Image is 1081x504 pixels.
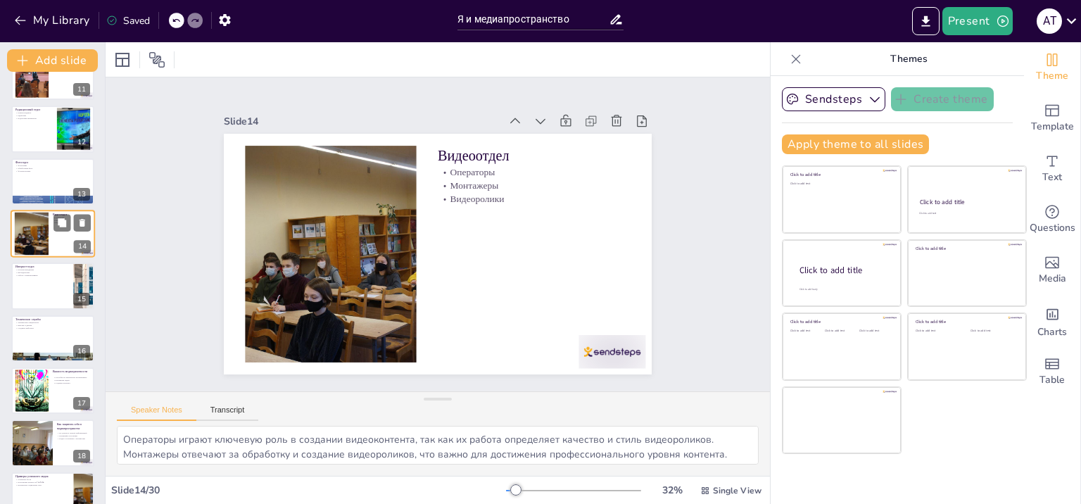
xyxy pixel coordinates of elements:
[53,377,90,379] p: Способность критически воспринимать
[196,405,259,421] button: Transcript
[971,329,1015,333] div: Click to add text
[1024,144,1080,194] div: Add text boxes
[15,164,90,167] p: Фотографы
[920,198,1013,206] div: Click to add title
[15,167,90,170] p: Обработчики фото
[117,405,196,421] button: Speaker Notes
[53,379,90,382] p: Понимание медиа
[53,382,90,384] p: Создание контента
[53,214,70,231] button: Duplicate Slide
[73,188,90,201] div: 13
[73,345,90,358] div: 16
[11,315,94,362] div: 16
[106,14,150,27] div: Saved
[15,112,53,115] p: Корреспонденты
[782,134,929,154] button: Apply theme to all slides
[364,334,640,377] div: Slide 14
[242,244,435,277] p: Видеоролики
[15,117,53,120] p: Подготовка материалов
[790,329,822,333] div: Click to add text
[53,222,91,225] p: Видеоролики
[1037,7,1062,35] button: А Т
[15,269,70,272] p: Контент-менеджеры
[916,319,1016,325] div: Click to add title
[15,115,53,118] p: Редакторы
[148,51,165,68] span: Position
[73,136,90,149] div: 12
[11,420,94,466] div: 18
[912,7,940,35] button: Export to PowerPoint
[15,272,70,275] p: Веб-редакторы
[713,485,761,496] span: Single View
[57,436,90,439] p: Будьте осторожны с контактами
[942,7,1013,35] button: Present
[15,478,70,481] p: Успешные блоги
[1024,245,1080,296] div: Add images, graphics, shapes or video
[1037,8,1062,34] div: А Т
[1042,170,1062,185] span: Text
[1036,68,1068,84] span: Theme
[1039,372,1065,388] span: Table
[111,484,506,497] div: Slide 14 / 30
[15,481,70,484] p: Популярные каналы на YouTube
[15,160,90,165] p: Фотоотдел
[73,83,90,96] div: 11
[916,329,960,333] div: Click to add text
[15,324,90,327] p: Верстка и дизайн
[825,329,856,333] div: Click to add text
[807,42,1010,76] p: Themes
[799,264,890,276] div: Click to add title
[1024,296,1080,346] div: Add charts and graphs
[239,270,432,303] p: Операторы
[15,327,90,329] p: Создание шаблонов
[919,212,1013,215] div: Click to add text
[57,431,90,434] p: Не делитесь личной информацией
[237,283,431,323] p: Видеоотдел
[1037,325,1067,340] span: Charts
[15,321,90,324] p: Технические специалисты
[241,256,434,289] p: Монтажеры
[11,263,94,309] div: 15
[74,214,91,231] button: Delete Slide
[15,484,70,486] p: Интересные социальные сети
[53,216,91,219] p: Операторы
[1024,194,1080,245] div: Get real-time input from your audience
[73,397,90,410] div: 17
[15,474,70,479] p: Примеры успешного медиа
[859,329,891,333] div: Click to add text
[73,450,90,462] div: 18
[11,210,95,258] div: 14
[1030,220,1075,236] span: Questions
[1024,346,1080,397] div: Add a table
[15,108,53,112] p: Редакционный отдел
[11,106,94,152] div: 12
[15,170,90,172] p: Фоторепортажи
[73,293,90,305] div: 15
[7,49,98,72] button: Add slide
[11,367,94,414] div: 17
[790,172,891,177] div: Click to add title
[916,246,1016,251] div: Click to add title
[53,370,90,374] p: Важность медиаграмотности
[1039,271,1066,286] span: Media
[457,9,609,30] input: Insert title
[799,287,888,291] div: Click to add body
[15,265,70,270] p: Интернет-отдел
[1024,42,1080,93] div: Change the overall theme
[11,9,96,32] button: My Library
[790,182,891,186] div: Click to add text
[111,49,134,71] div: Layout
[74,240,91,253] div: 14
[11,158,94,205] div: 13
[1031,119,1074,134] span: Template
[117,426,759,465] textarea: Операторы играют ключевую роль в создании видеоконтента, так как их работа определяет качество и ...
[53,219,91,222] p: Монтажеры
[782,87,885,111] button: Sendsteps
[1024,93,1080,144] div: Add ready made slides
[655,484,689,497] div: 32 %
[15,317,90,322] p: Технические службы
[57,422,90,430] p: Как защитить себя в медиапространстве
[15,274,70,277] p: Работа с комментариями
[790,319,891,325] div: Click to add title
[57,434,90,437] p: Проверяйте источники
